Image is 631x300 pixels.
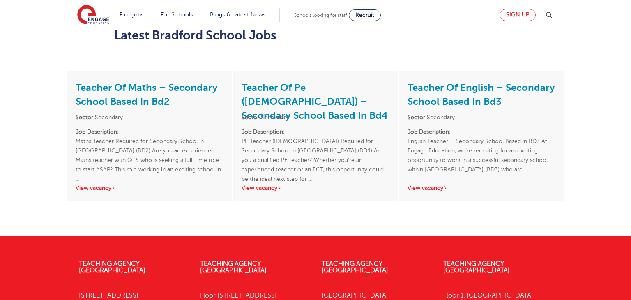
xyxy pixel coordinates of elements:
a: Find jobs [120,12,144,18]
a: Sign up [500,9,536,21]
strong: Sector: [76,114,95,120]
h2: Latest Bradford School Jobs [114,28,517,42]
strong: Sector: [242,114,261,120]
a: Teacher Of English – Secondary School Based In Bd3 [408,82,555,107]
a: View vacancy [242,185,282,191]
li: Secondary [76,113,223,122]
a: Teaching Agency [GEOGRAPHIC_DATA] [443,260,510,274]
a: View vacancy [408,185,448,191]
a: Blogs & Latest News [210,12,266,18]
span: Recruit [355,12,374,18]
p: Maths Teacher Required for Secondary School in [GEOGRAPHIC_DATA] (BD2) Are you an experienced Mat... [76,127,223,174]
a: View vacancy [76,185,116,191]
a: Teacher Of Pe ([DEMOGRAPHIC_DATA]) – Secondary School Based In Bd4 [242,82,388,121]
strong: Sector: [408,114,427,120]
a: Recruit [349,9,381,21]
strong: Job Description: [76,129,119,135]
li: Secondary [242,113,389,122]
img: Engage Education [77,5,109,25]
p: English Teacher – Secondary School Based in BD3 At Engage Education, we’re recruiting for an exci... [408,127,555,174]
a: For Schools [161,12,193,18]
p: PE Teacher ([DEMOGRAPHIC_DATA]) Required for Secondary School in [GEOGRAPHIC_DATA] (BD4) Are you ... [242,127,389,174]
strong: Job Description: [408,129,451,135]
li: Secondary [408,113,555,122]
a: Teaching Agency [GEOGRAPHIC_DATA] [322,260,388,274]
a: Teacher Of Maths – Secondary School Based In Bd2 [76,82,218,107]
strong: Job Description: [242,129,285,135]
a: Teaching Agency [GEOGRAPHIC_DATA] [79,260,145,274]
span: Schools looking for staff [294,12,347,18]
a: Teaching Agency [GEOGRAPHIC_DATA] [200,260,267,274]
